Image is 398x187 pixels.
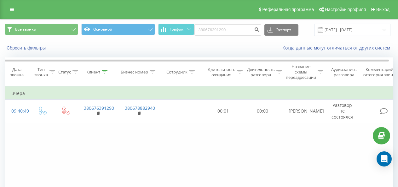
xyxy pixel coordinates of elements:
[5,67,28,78] div: Дата звонка
[5,45,49,51] button: Сбросить фильтры
[158,24,194,35] button: График
[282,100,323,123] td: [PERSON_NAME]
[264,24,298,36] button: Экспорт
[15,27,36,32] span: Все звонки
[125,105,155,111] a: 380678882940
[84,105,114,111] a: 380676391290
[170,27,183,32] span: График
[166,69,187,75] div: Сотрудник
[208,67,235,78] div: Длительность ожидания
[329,67,359,78] div: Аудиозапись разговора
[332,102,353,120] span: Разговор не состоялся
[325,7,366,12] span: Настройки профиля
[86,69,100,75] div: Клиент
[34,67,48,78] div: Тип звонка
[204,100,243,123] td: 00:01
[376,7,389,12] span: Выход
[262,7,314,12] span: Реферальная программа
[11,105,24,117] div: 09:40:49
[282,45,393,51] a: Когда данные могут отличаться от других систем
[194,24,261,36] input: Поиск по номеру
[377,151,392,167] div: Open Intercom Messenger
[81,24,155,35] button: Основной
[243,100,282,123] td: 00:00
[5,24,78,35] button: Все звонки
[247,67,275,78] div: Длительность разговора
[58,69,71,75] div: Статус
[121,69,148,75] div: Бизнес номер
[286,64,316,80] div: Название схемы переадресации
